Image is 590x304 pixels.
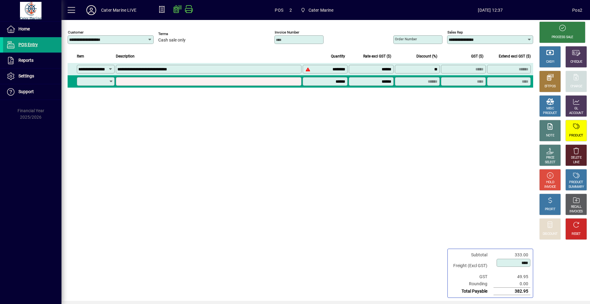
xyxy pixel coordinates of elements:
[450,280,494,288] td: Rounding
[568,185,584,189] div: SUMMARY
[552,35,573,40] div: PROCESS SALE
[471,53,483,60] span: GST ($)
[545,84,556,89] div: EFTPOS
[546,180,554,185] div: HOLD
[331,53,345,60] span: Quantity
[499,53,531,60] span: Extend excl GST ($)
[571,156,581,160] div: DELETE
[18,58,33,63] span: Reports
[289,5,292,15] span: 2
[18,89,34,94] span: Support
[447,30,463,34] mat-label: Sales rep
[545,207,555,212] div: PROFIT
[546,156,554,160] div: PRICE
[494,280,530,288] td: 0.00
[572,5,582,15] div: Pos2
[309,5,334,15] span: Cater Marine
[18,73,34,78] span: Settings
[275,5,283,15] span: POS
[275,30,299,34] mat-label: Invoice number
[569,209,583,214] div: INVOICES
[543,232,557,236] div: DISCOUNT
[416,53,437,60] span: Discount (%)
[450,251,494,259] td: Subtotal
[409,5,572,15] span: [DATE] 12:37
[545,160,556,165] div: SELECT
[574,106,578,111] div: GL
[546,106,554,111] div: MISC
[494,273,530,280] td: 49.95
[570,60,582,64] div: CHEQUE
[494,251,530,259] td: 333.00
[3,22,61,37] a: Home
[569,133,583,138] div: PRODUCT
[546,60,554,64] div: CASH
[68,30,84,34] mat-label: Customer
[570,84,582,89] div: CHARGE
[3,53,61,68] a: Reports
[363,53,391,60] span: Rate excl GST ($)
[450,288,494,295] td: Total Payable
[298,5,336,16] span: Cater Marine
[116,53,135,60] span: Description
[573,160,579,165] div: LINE
[18,26,30,31] span: Home
[3,84,61,100] a: Support
[81,5,101,16] button: Profile
[77,53,84,60] span: Item
[569,111,583,116] div: ACCOUNT
[572,232,581,236] div: RESET
[543,111,557,116] div: PRODUCT
[571,205,582,209] div: RECALL
[3,69,61,84] a: Settings
[569,180,583,185] div: PRODUCT
[450,273,494,280] td: GST
[450,259,494,273] td: Freight (Excl GST)
[395,37,417,41] mat-label: Order number
[546,133,554,138] div: NOTE
[101,5,136,15] div: Cater Marine LIVE
[158,32,195,36] span: Terms
[494,288,530,295] td: 382.95
[158,38,186,43] span: Cash sale only
[544,185,556,189] div: INVOICE
[18,42,38,47] span: POS Entry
